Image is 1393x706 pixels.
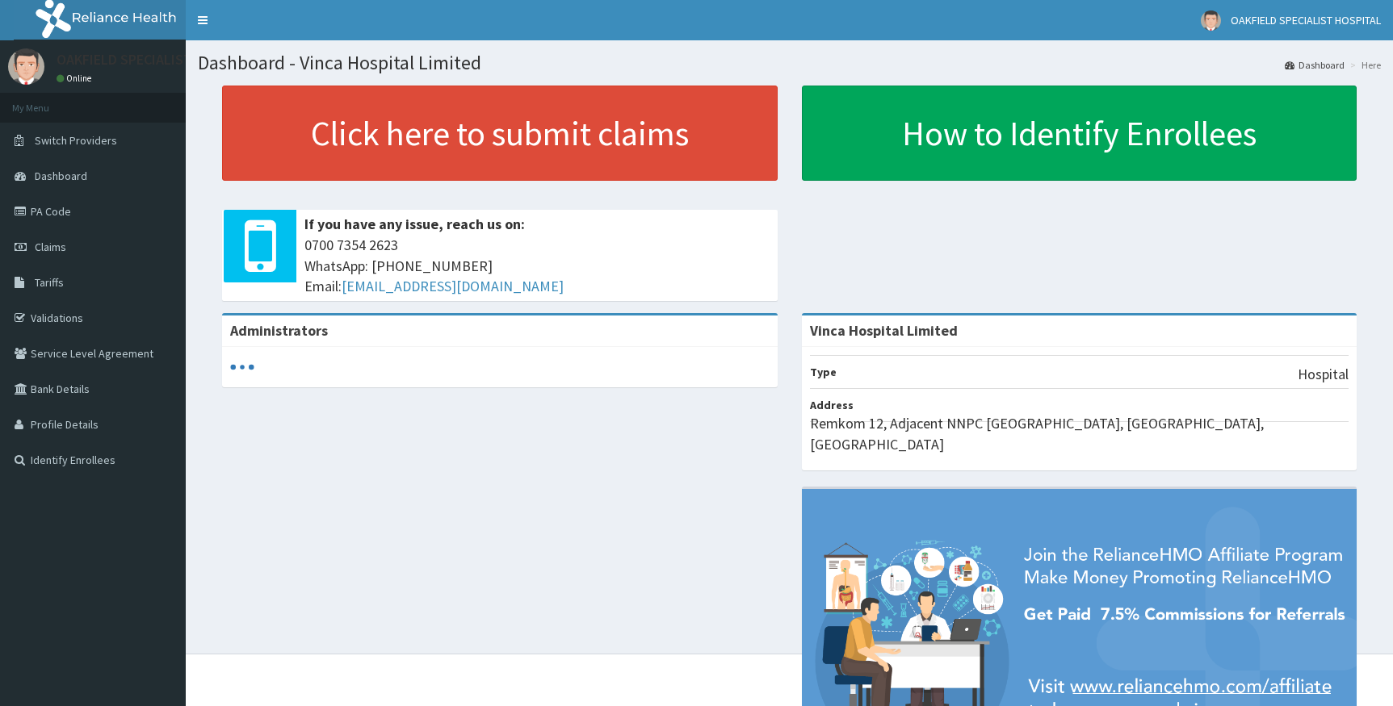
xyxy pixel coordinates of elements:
a: Click here to submit claims [222,86,778,181]
a: How to Identify Enrollees [802,86,1357,181]
b: Type [810,365,837,379]
img: User Image [8,48,44,85]
span: Switch Providers [35,133,117,148]
p: Remkom 12, Adjacent NNPC [GEOGRAPHIC_DATA], [GEOGRAPHIC_DATA], [GEOGRAPHIC_DATA] [810,413,1349,454]
a: Dashboard [1285,58,1345,72]
b: Administrators [230,321,328,340]
span: OAKFIELD SPECIALIST HOSPITAL [1231,13,1381,27]
span: Tariffs [35,275,64,290]
strong: Vinca Hospital Limited [810,321,958,340]
b: If you have any issue, reach us on: [304,215,525,233]
li: Here [1346,58,1381,72]
p: OAKFIELD SPECIALIST HOSPITAL [57,52,258,67]
p: Hospital [1298,364,1349,385]
span: Dashboard [35,169,87,183]
b: Address [810,398,854,412]
span: 0700 7354 2623 WhatsApp: [PHONE_NUMBER] Email: [304,235,770,297]
svg: audio-loading [230,355,254,379]
a: [EMAIL_ADDRESS][DOMAIN_NAME] [342,277,564,295]
span: Claims [35,240,66,254]
h1: Dashboard - Vinca Hospital Limited [198,52,1381,73]
a: Online [57,73,95,84]
img: User Image [1201,10,1221,31]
